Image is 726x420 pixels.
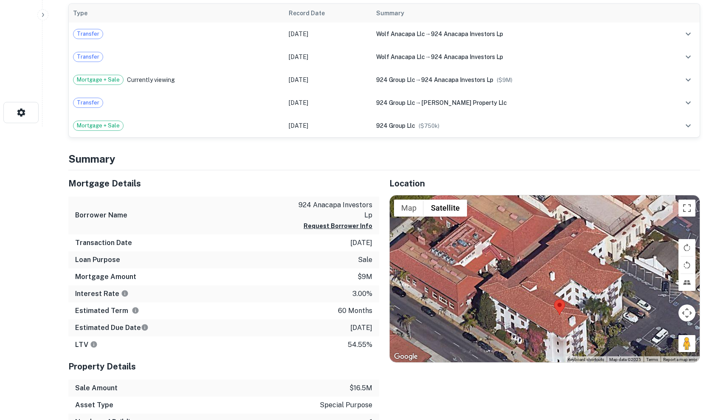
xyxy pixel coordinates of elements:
[349,383,372,393] p: $16.5m
[646,357,658,362] a: Terms (opens in new tab)
[73,121,123,130] span: Mortgage + Sale
[372,4,655,23] th: Summary
[681,50,695,64] button: expand row
[497,77,512,83] span: ($ 9M )
[284,68,371,91] td: [DATE]
[350,238,372,248] p: [DATE]
[352,289,372,299] p: 3.00%
[684,352,726,393] iframe: Chat Widget
[681,118,695,133] button: expand row
[69,4,284,23] th: Type
[75,400,113,410] h6: Asset Type
[678,257,695,273] button: Rotate map counterclockwise
[68,151,700,166] h4: Summary
[376,76,415,83] span: 924 group llc
[376,54,425,60] span: wolf anacapa llc
[284,23,371,45] td: [DATE]
[73,99,103,107] span: Transfer
[127,75,175,85] span: Currently viewing
[681,73,695,87] button: expand row
[681,27,695,41] button: expand row
[141,324,149,331] svg: Estimate is based on a standard schedule for this type of loan.
[376,99,415,106] span: 924 group llc
[73,53,103,61] span: Transfer
[350,323,372,333] p: [DATE]
[392,351,420,362] a: Open this area in Google Maps (opens a new window)
[358,255,372,265] p: sale
[73,30,103,38] span: Transfer
[296,200,372,220] p: 924 anacapa investors lp
[75,255,120,265] h6: Loan Purpose
[392,351,420,362] img: Google
[394,200,424,217] button: Show street map
[421,99,507,106] span: [PERSON_NAME] property llc
[68,360,379,373] h5: Property Details
[376,31,425,37] span: wolf anacapa llc
[75,306,139,316] h6: Estimated Term
[678,304,695,321] button: Map camera controls
[376,75,651,85] div: →
[568,357,604,363] button: Keyboard shortcuts
[609,357,641,362] span: Map data ©2025
[376,98,651,107] div: →
[75,383,118,393] h6: Sale Amount
[421,76,493,83] span: 924 anacapa investors lp
[431,31,503,37] span: 924 anacapa investors lp
[678,274,695,291] button: Tilt map
[75,272,136,282] h6: Mortgage Amount
[304,221,372,231] button: Request Borrower Info
[90,341,98,348] svg: LTVs displayed on the website are for informational purposes only and may be reported incorrectly...
[284,91,371,114] td: [DATE]
[376,122,415,129] span: 924 group llc
[320,400,372,410] p: special purpose
[132,307,139,314] svg: Term is based on a standard schedule for this type of loan.
[284,114,371,137] td: [DATE]
[376,52,651,62] div: →
[678,239,695,256] button: Rotate map clockwise
[75,340,98,350] h6: LTV
[424,200,467,217] button: Show satellite imagery
[678,200,695,217] button: Toggle fullscreen view
[284,45,371,68] td: [DATE]
[73,76,123,84] span: Mortgage + Sale
[338,306,372,316] p: 60 months
[75,289,129,299] h6: Interest Rate
[75,210,127,220] h6: Borrower Name
[389,177,700,190] h5: Location
[678,335,695,352] button: Drag Pegman onto the map to open Street View
[357,272,372,282] p: $9m
[681,96,695,110] button: expand row
[376,29,651,39] div: →
[75,323,149,333] h6: Estimated Due Date
[284,4,371,23] th: Record Date
[75,238,132,248] h6: Transaction Date
[663,357,697,362] a: Report a map error
[121,290,129,297] svg: The interest rates displayed on the website are for informational purposes only and may be report...
[431,54,503,60] span: 924 anacapa investors lp
[68,177,379,190] h5: Mortgage Details
[348,340,372,350] p: 54.55%
[419,123,439,129] span: ($ 750k )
